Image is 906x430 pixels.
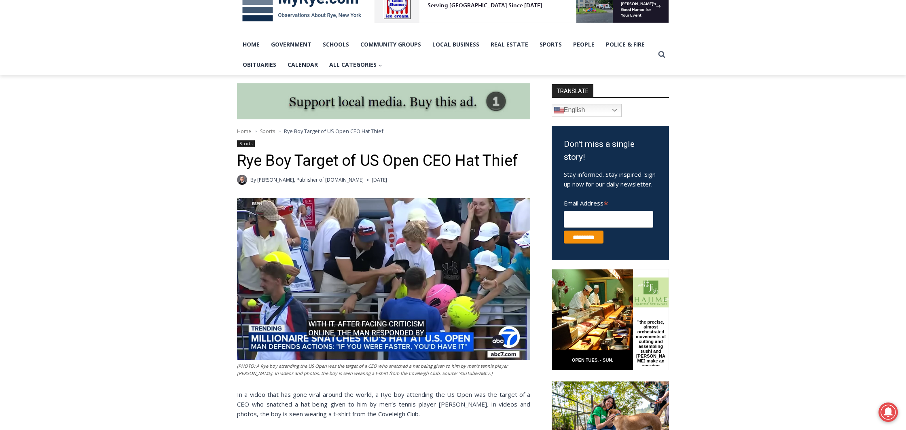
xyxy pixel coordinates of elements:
a: People [567,34,600,55]
div: "[PERSON_NAME] and I covered the [DATE] Parade, which was a really eye opening experience as I ha... [204,0,382,78]
label: Email Address [564,195,653,210]
a: Home [237,34,265,55]
img: support local media, buy this ad [237,83,530,120]
span: Intern @ [DOMAIN_NAME] [212,80,375,99]
a: [PERSON_NAME], Publisher of [DOMAIN_NAME] [257,176,364,183]
time: [DATE] [372,176,387,184]
div: "the precise, almost orchestrated movements of cutting and assembling sushi and [PERSON_NAME] mak... [83,51,115,97]
p: Stay informed. Stay inspired. Sign up now for our daily newsletter. [564,169,657,189]
a: Government [265,34,317,55]
span: > [278,129,281,134]
div: Serving [GEOGRAPHIC_DATA] Since [DATE] [53,15,200,22]
h1: Rye Boy Target of US Open CEO Hat Thief [237,152,530,170]
nav: Primary Navigation [237,34,654,75]
img: en [554,106,564,115]
a: Home [237,128,251,135]
a: Police & Fire [600,34,650,55]
strong: TRANSLATE [552,84,593,97]
img: (PHOTO: A Rye boy attending the US Open was the target of a CEO who snatched a hat being given to... [237,198,530,360]
figcaption: (PHOTO: A Rye boy attending the US Open was the target of a CEO who snatched a hat being given to... [237,362,530,377]
img: s_800_809a2aa2-bb6e-4add-8b5e-749ad0704c34.jpeg [196,0,244,37]
a: Sports [260,128,275,135]
span: Open Tues. - Sun. [PHONE_NUMBER] [2,83,79,114]
a: Community Groups [355,34,427,55]
a: Calendar [282,55,324,75]
a: Author image [237,175,247,185]
a: Local Business [427,34,485,55]
a: English [552,104,622,117]
h3: Don't miss a single story! [564,138,657,163]
h4: Book [PERSON_NAME]'s Good Humor for Your Event [246,8,282,31]
a: Sports [237,140,255,147]
span: In a video that has gone viral around the world, a Rye boy attending the US Open was the target o... [237,390,530,418]
button: Child menu of All Categories [324,55,388,75]
span: Rye Boy Target of US Open CEO Hat Thief [284,127,383,135]
button: View Search Form [654,47,669,62]
a: Open Tues. - Sun. [PHONE_NUMBER] [0,81,81,101]
a: Sports [534,34,567,55]
a: Real Estate [485,34,534,55]
a: Schools [317,34,355,55]
span: > [254,129,257,134]
span: By [250,176,256,184]
a: Book [PERSON_NAME]'s Good Humor for Your Event [240,2,292,37]
nav: Breadcrumbs [237,127,530,135]
a: Intern @ [DOMAIN_NAME] [195,78,392,101]
a: Obituaries [237,55,282,75]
